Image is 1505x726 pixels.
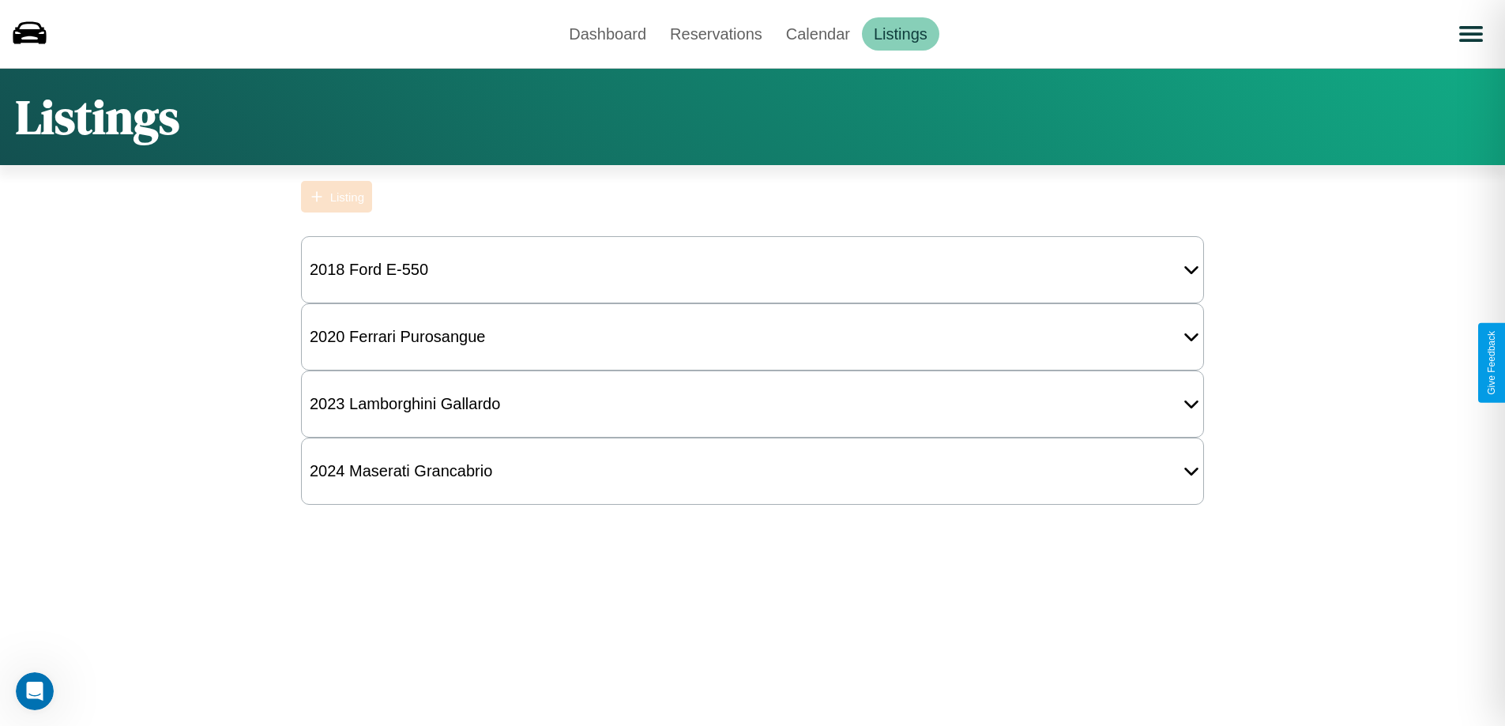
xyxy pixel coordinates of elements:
a: Reservations [658,17,774,51]
a: Listings [862,17,939,51]
div: 2023 Lamborghini Gallardo [302,387,508,421]
div: 2024 Maserati Grancabrio [302,454,500,488]
a: Dashboard [557,17,658,51]
div: Listing [330,190,364,204]
iframe: Intercom live chat [16,672,54,710]
div: 2020 Ferrari Purosangue [302,320,493,354]
button: Listing [301,181,372,213]
div: 2018 Ford E-550 [302,253,436,287]
div: Give Feedback [1486,331,1497,395]
a: Calendar [774,17,862,51]
button: Open menu [1449,12,1493,56]
h1: Listings [16,85,179,149]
